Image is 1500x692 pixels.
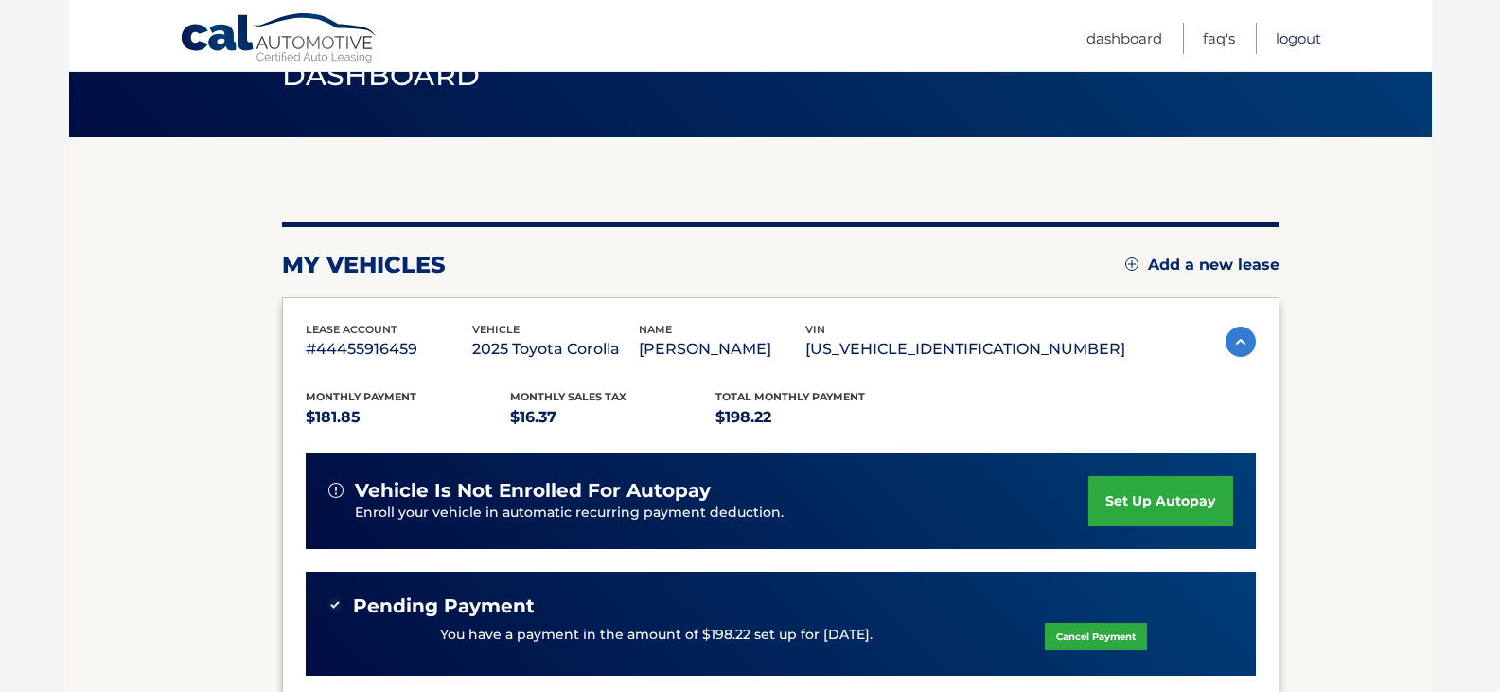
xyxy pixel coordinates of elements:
img: accordion-active.svg [1226,327,1256,357]
p: Enroll your vehicle in automatic recurring payment deduction. [355,503,1089,523]
span: Monthly sales Tax [510,390,626,403]
a: Dashboard [1086,23,1162,54]
span: vin [805,323,825,336]
p: [PERSON_NAME] [639,336,805,363]
a: Cancel Payment [1045,623,1147,650]
a: FAQ's [1203,23,1235,54]
a: Logout [1276,23,1321,54]
span: Monthly Payment [306,390,416,403]
a: set up autopay [1088,476,1232,526]
p: $198.22 [715,404,921,431]
span: vehicle is not enrolled for autopay [355,479,711,503]
span: lease account [306,323,397,336]
span: Dashboard [282,58,481,93]
p: $16.37 [510,404,715,431]
h2: my vehicles [282,251,446,279]
p: 2025 Toyota Corolla [472,336,639,363]
a: Add a new lease [1125,256,1279,275]
p: $181.85 [306,404,511,431]
span: vehicle [472,323,520,336]
p: [US_VEHICLE_IDENTIFICATION_NUMBER] [805,336,1125,363]
span: Total Monthly Payment [715,390,865,403]
span: Pending Payment [353,594,535,618]
a: Cal Automotive [180,12,379,67]
img: check-green.svg [328,598,342,612]
img: add.svg [1125,257,1138,271]
p: You have a payment in the amount of $198.22 set up for [DATE]. [440,625,873,646]
img: alert-white.svg [328,483,344,498]
p: #44455916459 [306,336,472,363]
span: name [639,323,672,336]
